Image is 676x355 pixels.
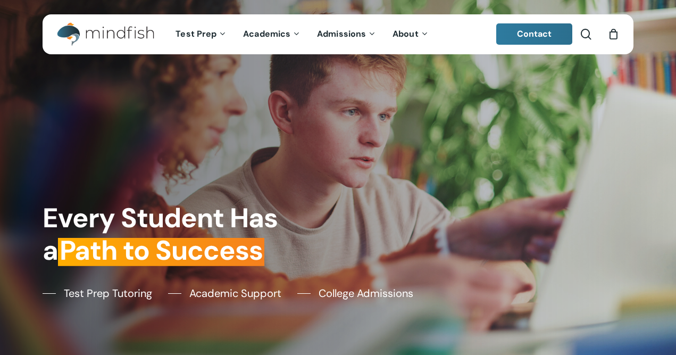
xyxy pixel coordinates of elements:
span: About [393,28,419,39]
span: Test Prep Tutoring [64,285,152,301]
em: Path to Success [58,233,264,268]
span: Admissions [317,28,366,39]
a: Test Prep [168,30,235,39]
span: Academic Support [189,285,281,301]
a: College Admissions [297,285,413,301]
header: Main Menu [43,14,633,54]
span: Contact [517,28,552,39]
span: Academics [243,28,290,39]
a: Contact [496,23,573,45]
span: Test Prep [176,28,216,39]
a: Admissions [309,30,385,39]
a: Academic Support [168,285,281,301]
a: Test Prep Tutoring [43,285,152,301]
a: About [385,30,437,39]
h1: Every Student Has a [43,202,332,267]
span: College Admissions [319,285,413,301]
a: Academics [235,30,309,39]
nav: Main Menu [168,14,437,54]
